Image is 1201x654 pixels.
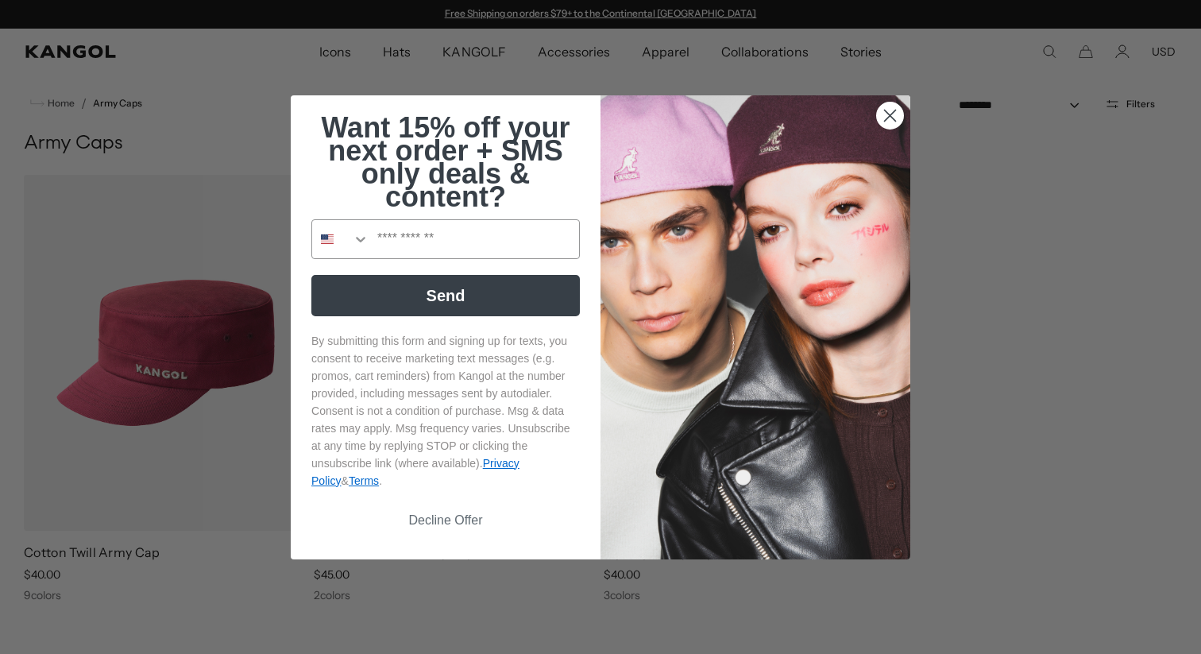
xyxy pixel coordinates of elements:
button: Close dialog [876,102,904,130]
button: Send [311,275,580,316]
span: Want 15% off your next order + SMS only deals & content? [321,111,570,213]
input: Phone Number [369,220,579,258]
button: Search Countries [312,220,369,258]
img: 4fd34567-b031-494e-b820-426212470989.jpeg [600,95,910,559]
p: By submitting this form and signing up for texts, you consent to receive marketing text messages ... [311,332,580,490]
img: United States [321,233,334,246]
button: Decline Offer [311,505,580,536]
a: Terms [349,474,379,487]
